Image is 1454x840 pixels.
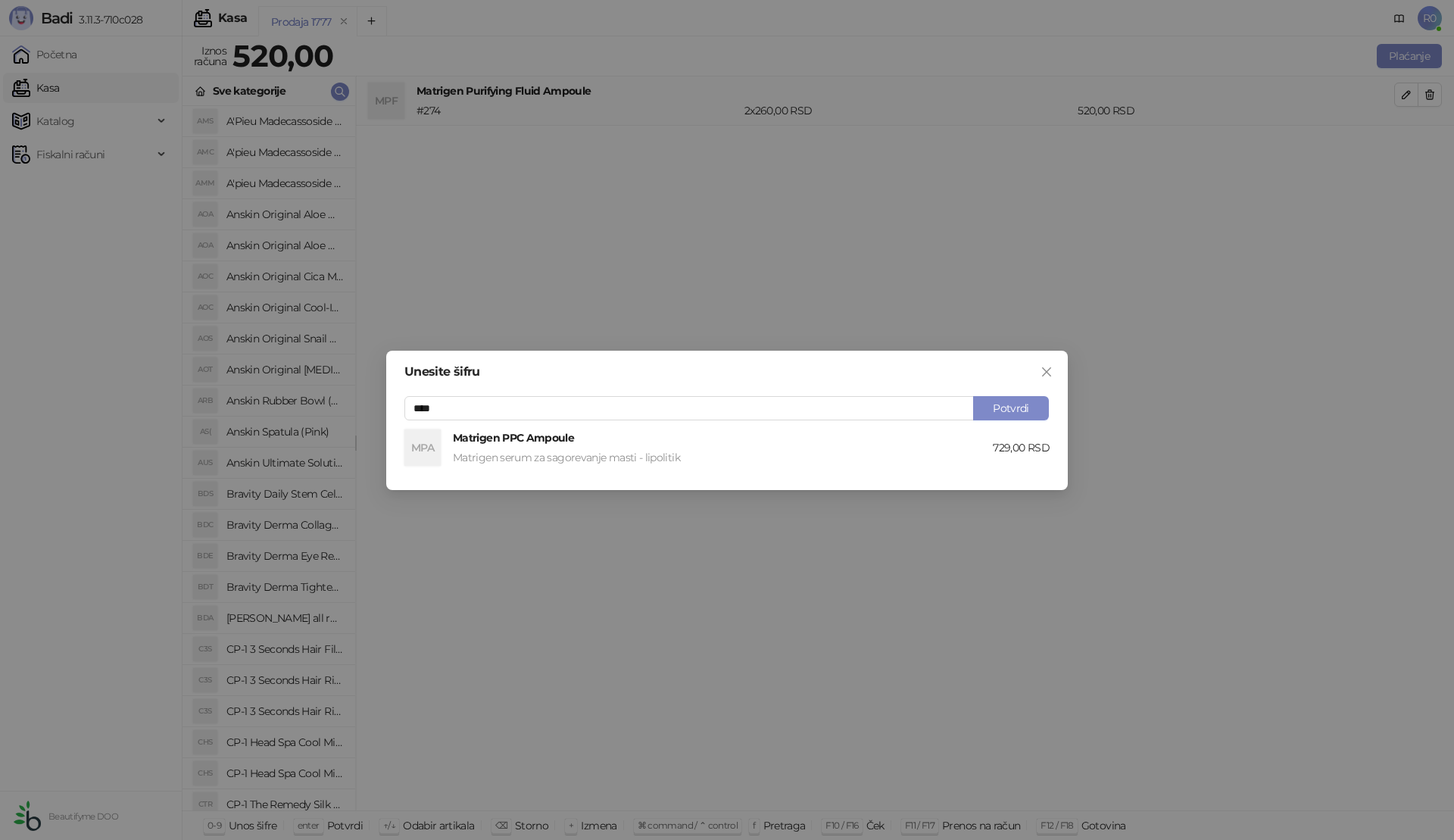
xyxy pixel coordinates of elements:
[453,429,993,446] h4: Matrigen PPC Ampoule
[1034,360,1059,384] button: Close
[993,439,1050,456] div: 729,00 RSD
[404,429,441,466] div: MPA
[453,449,993,466] div: Matrigen serum za sagorevanje masti - lipolitik
[973,396,1049,420] button: Potvrdi
[1034,366,1059,378] span: Zatvori
[404,366,1050,378] div: Unesite šifru
[1041,366,1053,378] span: close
